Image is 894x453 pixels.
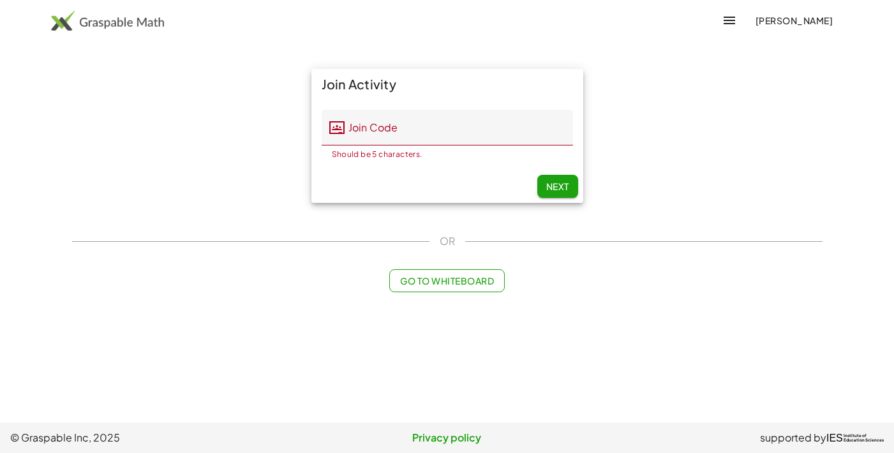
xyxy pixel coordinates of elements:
[400,275,494,286] span: Go to Whiteboard
[389,269,505,292] button: Go to Whiteboard
[826,430,884,445] a: IESInstitute ofEducation Sciences
[440,234,455,249] span: OR
[826,432,843,444] span: IES
[10,430,301,445] span: © Graspable Inc, 2025
[301,430,592,445] a: Privacy policy
[760,430,826,445] span: supported by
[546,181,569,192] span: Next
[745,9,843,32] button: [PERSON_NAME]
[537,175,578,198] button: Next
[311,69,583,100] div: Join Activity
[844,434,884,443] span: Institute of Education Sciences
[332,151,563,158] div: Should be 5 characters.
[755,15,833,26] span: [PERSON_NAME]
